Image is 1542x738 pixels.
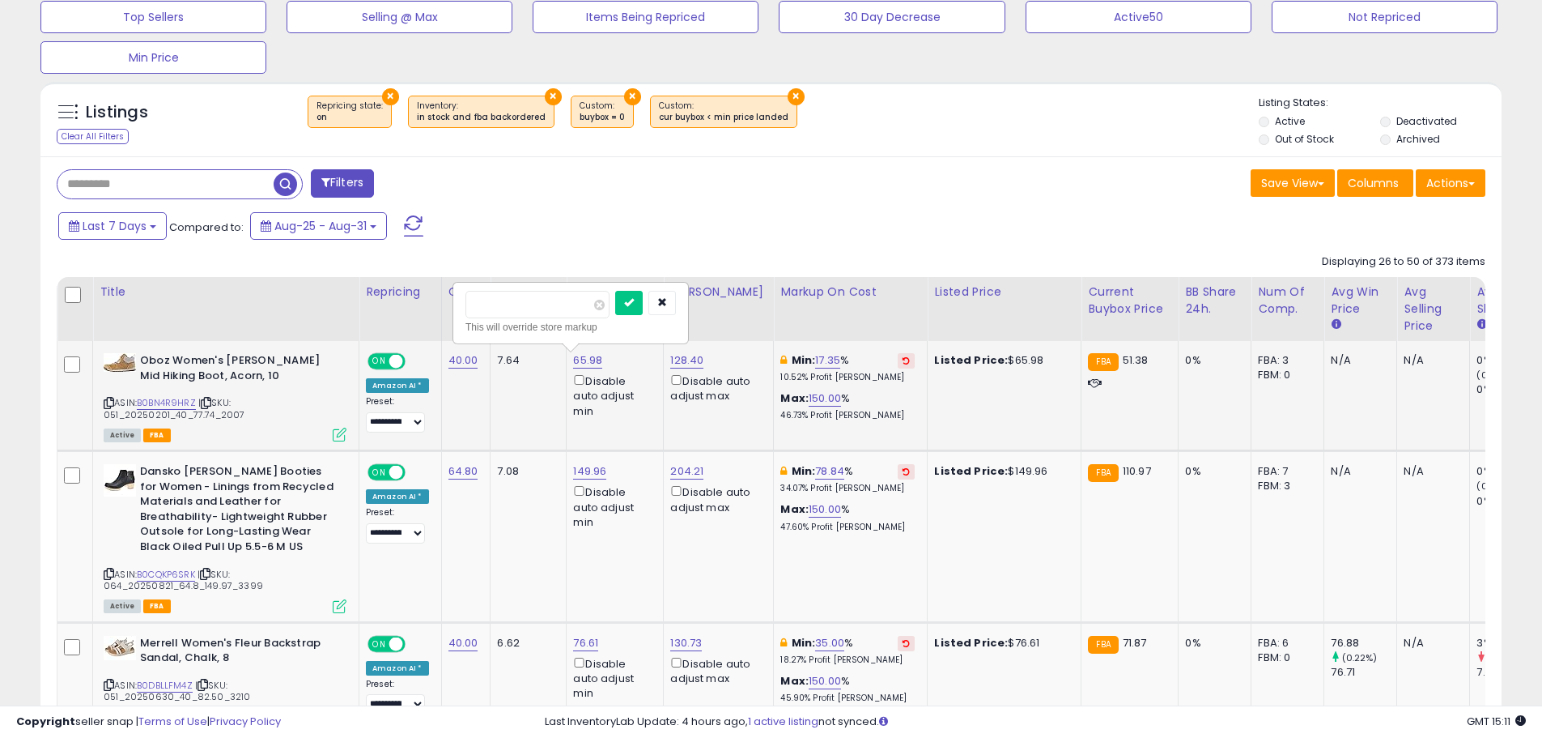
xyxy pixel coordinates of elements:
span: Last 7 Days [83,218,147,234]
small: (0.22%) [1342,651,1378,664]
div: Disable auto adjust max [670,372,761,403]
span: OFF [403,466,429,480]
div: FBM: 0 [1258,368,1311,382]
span: ON [369,466,389,480]
label: Deactivated [1396,114,1457,128]
a: 40.00 [448,352,478,369]
label: Out of Stock [1275,132,1334,146]
div: 0% [1185,464,1238,479]
div: N/A [1404,636,1457,651]
div: Preset: [366,679,429,715]
b: Listed Price: [934,463,1008,479]
div: Title [100,284,352,301]
span: FBA [143,429,171,442]
a: 130.73 [670,635,702,651]
div: Cost [448,284,484,301]
div: 0% [1476,382,1542,397]
div: FBA: 7 [1258,464,1311,479]
a: 1 active listing [748,714,818,729]
div: in stock and fba backordered [417,112,546,123]
div: Amazon AI * [366,489,429,504]
b: Min: [792,635,816,651]
b: Oboz Women's [PERSON_NAME] Mid Hiking Boot, Acorn, 10 [140,353,337,387]
div: 76.71 [1331,665,1396,680]
div: % [780,353,915,383]
button: Items Being Repriced [533,1,758,33]
a: 35.00 [815,635,844,651]
span: 71.87 [1123,635,1147,651]
div: Disable auto adjust max [670,655,761,686]
div: FBA: 6 [1258,636,1311,651]
div: Avg Win Price [1331,284,1390,318]
div: Avg Selling Price [1404,284,1463,335]
button: Min Price [40,41,266,74]
div: on [316,112,383,123]
button: × [545,88,562,105]
div: seller snap | | [16,715,281,730]
div: 0% [1476,464,1542,479]
div: FBM: 3 [1258,479,1311,493]
small: FBA [1088,464,1118,482]
span: Custom: [659,100,788,124]
span: FBA [143,599,171,613]
div: Amazon AI * [366,661,429,676]
button: Active50 [1026,1,1251,33]
b: Merrell Women's Fleur Backstrap Sandal, Chalk, 8 [140,636,337,670]
div: Markup on Cost [780,284,920,301]
div: % [780,391,915,421]
span: Custom: [580,100,625,124]
div: Displaying 26 to 50 of 373 items [1322,254,1485,270]
b: Dansko [PERSON_NAME] Booties for Women - Linings from Recycled Materials and Leather for Breathab... [140,464,337,558]
span: Columns [1348,175,1399,191]
button: Aug-25 - Aug-31 [250,212,387,240]
a: 204.21 [670,463,703,480]
div: Num of Comp. [1258,284,1317,318]
div: N/A [1404,464,1457,479]
b: Min: [792,463,816,479]
button: 30 Day Decrease [779,1,1005,33]
button: Actions [1416,169,1485,197]
p: 18.27% Profit [PERSON_NAME] [780,655,915,666]
a: B0DBLLFM4Z [137,679,193,693]
span: OFF [403,637,429,651]
span: | SKU: 064_20250821_64.8_149.97_3399 [104,568,263,592]
div: $149.96 [934,464,1068,479]
button: × [382,88,399,105]
div: Disable auto adjust min [573,483,651,530]
div: 3% [1476,636,1542,651]
b: Min: [792,352,816,368]
span: | SKU: 051_20250201_40_77.74_2007 [104,396,244,420]
label: Archived [1396,132,1440,146]
p: 10.52% Profit [PERSON_NAME] [780,372,915,383]
div: Preset: [366,396,429,433]
p: Listing States: [1259,96,1502,111]
div: 7.5% [1476,665,1542,680]
span: Aug-25 - Aug-31 [274,218,367,234]
a: 150.00 [809,501,841,518]
a: B0CQKP6SRK [137,568,195,582]
label: Active [1275,114,1305,128]
div: [PERSON_NAME] [670,284,767,301]
div: 7.08 [497,464,554,479]
a: 65.98 [573,352,602,369]
div: Disable auto adjust max [670,483,761,514]
div: N/A [1404,353,1457,368]
span: ON [369,637,389,651]
div: 0% [1185,636,1238,651]
div: $76.61 [934,636,1068,651]
button: Top Sellers [40,1,266,33]
span: OFF [403,355,429,369]
div: 0% [1476,353,1542,368]
div: This will override store markup [465,319,676,335]
th: The percentage added to the cost of goods (COGS) that forms the calculator for Min & Max prices. [774,277,928,341]
a: Terms of Use [138,714,207,729]
small: (0%) [1476,369,1499,382]
div: N/A [1331,464,1384,479]
div: % [780,674,915,704]
small: Avg Win Price. [1331,318,1340,332]
span: All listings currently available for purchase on Amazon [104,429,141,442]
a: 76.61 [573,635,598,651]
span: 2025-09-8 15:11 GMT [1467,714,1526,729]
span: Inventory : [417,100,546,124]
div: 7.64 [497,353,554,368]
